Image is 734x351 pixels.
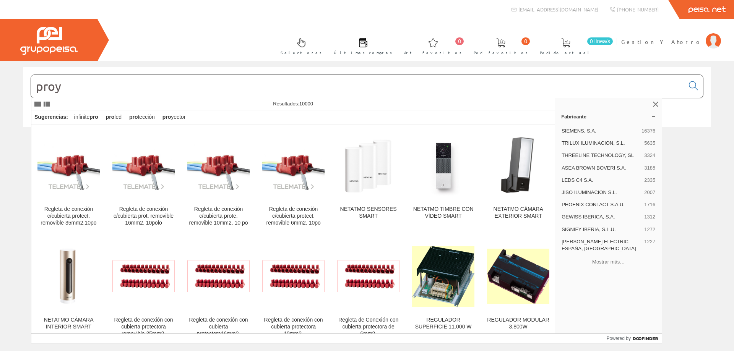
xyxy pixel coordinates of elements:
[331,236,406,346] a: Regleta de Conexión con cubierta protectora de 6mm2. Regleta de Conexión con cubierta protectora ...
[112,206,175,226] div: Regleta de conexión c/cubierta prot. removible 16mm2. 10polo
[126,110,158,124] div: tección
[487,134,549,196] img: NETATMO CÁMARA EXTERIOR SMART
[262,260,325,292] img: Regleta de conexión con cubierta protectora 10mm2.
[621,32,721,39] a: Gestion Y Ahorro
[518,6,598,13] span: [EMAIL_ADDRESS][DOMAIN_NAME]
[262,317,325,337] div: Regleta de conexión con cubierta protectora 10mm2.
[20,27,78,55] img: Grupo Peisa
[37,245,100,307] img: NETATMO CÁMARA INTERIOR SMART
[487,317,549,330] div: REGULADOR MODULAR 3.800W
[644,189,655,196] span: 2007
[406,236,481,346] a: REGULADOR SUPERFICIE 11.000 W REGULADOR SUPERFICIE 11.000 W
[412,317,474,330] div: REGULADOR SUPERFICIE 11.000 W
[31,75,684,98] input: Buscar...
[337,317,399,337] div: Regleta de Conexión con cubierta protectora de 6mm2.
[337,206,399,220] div: NETATMO SENSORES SMART
[562,140,641,147] span: TRILUX ILUMINACION, S.L.
[181,125,256,235] a: Regleta de conexión c/cubierta prote. removible 10mm2. 10 po Regleta de conexión c/cubierta prote...
[337,134,399,196] img: NETATMO SENSORES SMART
[562,152,641,159] span: THREELINE TECHNOLOGY, SL
[187,206,250,226] div: Regleta de conexión c/cubierta prote. removible 10mm2. 10 po
[644,238,655,252] span: 1227
[562,177,641,184] span: LEDS C4 S.A.
[299,101,313,107] span: 10000
[37,206,100,226] div: Regleta de conexión c/cubierta protect. removible 35mm2.10po
[112,260,175,292] img: Regleta de conexión con cubierta protectora removible 35mm2.
[31,125,106,235] a: Regleta de conexión c/cubierta protect. removible 35mm2.10po Regleta de conexión c/cubierta prote...
[71,110,101,124] div: infinite
[562,165,641,171] span: ASEA BROWN BOVERI S.A.
[256,236,331,346] a: Regleta de conexión con cubierta protectora 10mm2. Regleta de conexión con cubierta protectora 10...
[106,114,115,120] strong: pro
[112,141,175,190] img: Regleta de conexión c/cubierta prot. removible 16mm2. 10polo
[273,101,313,107] span: Resultados:
[474,49,528,57] span: Ped. favoritos
[129,114,138,120] strong: pro
[644,201,655,208] span: 1716
[106,236,181,346] a: Regleta de conexión con cubierta protectora removible 35mm2. Regleta de conexión con cubierta pro...
[641,128,655,134] span: 16376
[331,125,406,235] a: NETATMO SENSORES SMART NETATMO SENSORES SMART
[187,141,250,190] img: Regleta de conexión c/cubierta prote. removible 10mm2. 10 po
[89,114,98,120] strong: pro
[644,152,655,159] span: 3324
[412,134,474,196] img: NETATMO TIMBRE CON VÍDEO SMART
[644,140,655,147] span: 5635
[334,49,392,57] span: Últimas compras
[37,141,100,190] img: Regleta de conexión c/cubierta protect. removible 35mm2.10po
[587,37,613,45] span: 0 línea/s
[617,6,659,13] span: [PHONE_NUMBER]
[644,165,655,171] span: 3185
[281,49,322,57] span: Selectores
[112,317,175,337] div: Regleta de conexión con cubierta protectora removible 35mm2.
[326,32,396,60] a: Últimas compras
[187,317,250,337] div: Regleta de conexión con cubierta protectora16mm2.
[540,49,592,57] span: Pedido actual
[562,201,641,208] span: PHOENIX CONTACT S.A.U,
[412,206,474,220] div: NETATMO TIMBRE CON VÍDEO SMART
[555,110,662,123] a: Fabricante
[187,260,250,292] img: Regleta de conexión con cubierta protectora16mm2.
[37,317,100,330] div: NETATMO CÁMARA INTERIOR SMART
[181,236,256,346] a: Regleta de conexión con cubierta protectora16mm2. Regleta de conexión con cubierta protectora16mm2.
[562,214,641,220] span: GEWISS IBERICA, S.A.
[558,256,659,268] button: Mostrar más…
[644,226,655,233] span: 1272
[562,189,641,196] span: JISO ILUMINACION S.L.
[412,246,474,306] img: REGULADOR SUPERFICIE 11.000 W
[487,206,549,220] div: NETATMO CÁMARA EXTERIOR SMART
[521,37,530,45] span: 0
[562,226,641,233] span: SIGNIFY IBERIA, S.L.U.
[607,334,662,343] a: Powered by
[406,125,481,235] a: NETATMO TIMBRE CON VÍDEO SMART NETATMO TIMBRE CON VÍDEO SMART
[562,238,641,252] span: [PERSON_NAME] ELECTRIC ESPAÑA, [GEOGRAPHIC_DATA]
[607,335,631,342] span: Powered by
[262,206,325,226] div: Regleta de conexión c/cubierta protect. removible 6mm2. 10po
[481,125,555,235] a: NETATMO CÁMARA EXTERIOR SMART NETATMO CÁMARA EXTERIOR SMART
[159,110,189,124] div: yector
[106,125,181,235] a: Regleta de conexión c/cubierta prot. removible 16mm2. 10polo Regleta de conexión c/cubierta prot....
[455,37,464,45] span: 0
[103,110,125,124] div: led
[404,49,462,57] span: Art. favoritos
[644,177,655,184] span: 2335
[481,236,555,346] a: REGULADOR MODULAR 3.800W REGULADOR MODULAR 3.800W
[337,260,399,292] img: Regleta de Conexión con cubierta protectora de 6mm2.
[644,214,655,220] span: 1312
[487,249,549,304] img: REGULADOR MODULAR 3.800W
[31,112,70,123] div: Sugerencias:
[273,32,326,60] a: Selectores
[562,128,638,134] span: SIEMENS, S.A.
[31,236,106,346] a: NETATMO CÁMARA INTERIOR SMART NETATMO CÁMARA INTERIOR SMART
[162,114,171,120] strong: pro
[23,136,711,143] div: © Grupo Peisa
[256,125,331,235] a: Regleta de conexión c/cubierta protect. removible 6mm2. 10po Regleta de conexión c/cubierta prote...
[262,141,325,190] img: Regleta de conexión c/cubierta protect. removible 6mm2. 10po
[621,38,702,45] span: Gestion Y Ahorro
